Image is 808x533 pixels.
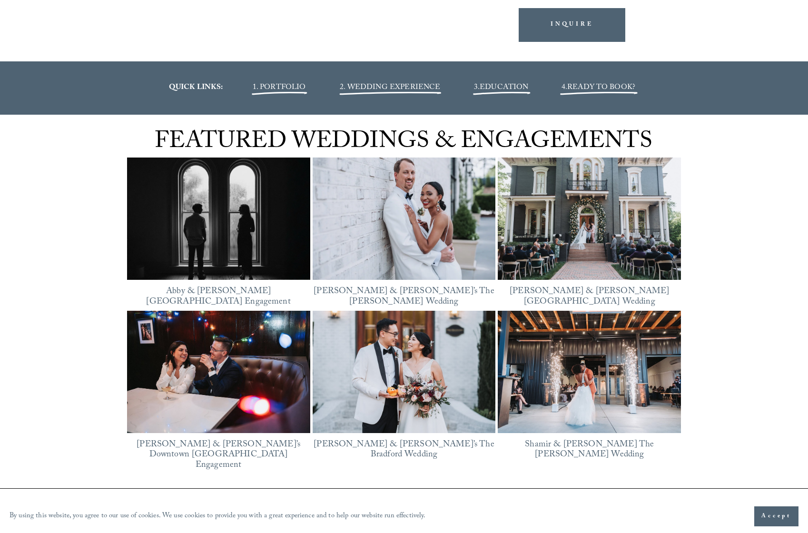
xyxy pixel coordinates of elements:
[253,81,306,94] a: 1. PORTFOLIO
[10,510,426,523] p: By using this website, you agree to our use of cookies. We use cookies to provide you with a grea...
[137,438,300,473] a: [PERSON_NAME] & [PERSON_NAME]’s Downtown [GEOGRAPHIC_DATA] Engagement
[474,81,529,94] span: 3.
[510,285,670,310] a: [PERSON_NAME] & [PERSON_NAME][GEOGRAPHIC_DATA] Wedding
[127,311,310,433] img: Lorena &amp; Tom’s Downtown Durham Engagement
[146,285,290,310] a: Abby & [PERSON_NAME][GEOGRAPHIC_DATA] Engagement
[169,81,223,94] strong: QUICK LINKS:
[519,8,625,42] a: INQUIRE
[127,158,310,280] a: Abby &amp; Reed’s Heights House Hotel Engagement
[155,124,652,163] span: FEATURED WEDDINGS & ENGAGEMENTS
[498,158,681,280] img: Chantel &amp; James’ Heights House Hotel Wedding
[754,506,798,526] button: Accept
[761,512,791,521] span: Accept
[313,311,496,433] img: Justine &amp; Xinli’s The Bradford Wedding
[340,81,440,94] a: 2. WEDDING EXPERIENCE
[313,150,496,287] img: Bella &amp; Mike’s The Maxwell Raleigh Wedding
[313,158,496,280] a: Bella &amp; Mike’s The Maxwell Raleigh Wedding
[498,311,681,433] img: Shamir &amp; Keegan’s The Meadows Raleigh Wedding
[525,438,654,463] a: Shamir & [PERSON_NAME] The [PERSON_NAME] Wedding
[314,438,494,463] a: [PERSON_NAME] & [PERSON_NAME]’s The Bradford Wedding
[567,81,635,94] a: READY TO BOOK?
[127,150,310,287] img: Abby &amp; Reed’s Heights House Hotel Engagement
[480,81,528,94] a: EDUCATION
[562,81,567,94] span: 4.
[314,285,494,310] a: [PERSON_NAME] & [PERSON_NAME]’s The [PERSON_NAME] Wedding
